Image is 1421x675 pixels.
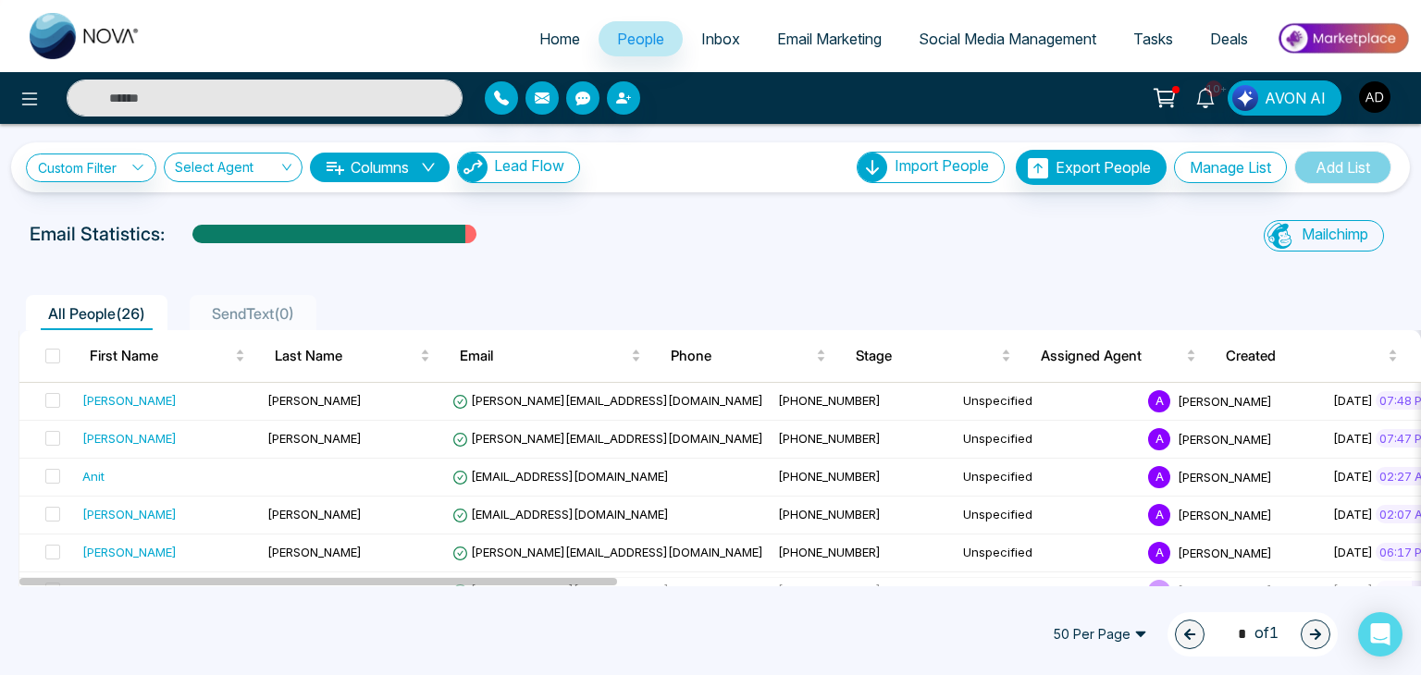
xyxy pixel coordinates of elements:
span: [PERSON_NAME] [267,431,362,446]
span: Deals [1210,30,1248,48]
span: [PHONE_NUMBER] [778,431,881,446]
th: Stage [841,330,1026,382]
span: A [1148,504,1170,526]
div: [PERSON_NAME] [82,429,177,448]
th: Email [445,330,656,382]
td: Unspecified [956,497,1141,534]
span: [PERSON_NAME] [1178,469,1272,484]
td: Unspecified [956,421,1141,459]
th: Phone [656,330,841,382]
th: Last Name [260,330,445,382]
span: [PHONE_NUMBER] [778,545,881,559]
span: [PHONE_NUMBER] [778,507,881,522]
span: [PERSON_NAME] [267,393,362,408]
span: A [1148,542,1170,564]
a: Email Marketing [759,21,900,56]
a: Deals [1192,21,1267,56]
span: Import People [895,156,989,175]
img: Market-place.gif [1276,18,1410,59]
td: Unspecified [956,572,1141,610]
img: Nova CRM Logo [30,13,141,59]
span: SendText ( 0 ) [204,304,302,323]
span: [DATE] [1333,469,1373,484]
span: [PERSON_NAME] [267,545,362,559]
span: [PERSON_NAME] [1178,393,1272,408]
span: A [1148,428,1170,450]
div: [PERSON_NAME] [82,543,177,561]
span: First Name [90,345,231,367]
span: [PHONE_NUMBER] [778,469,881,484]
button: Export People [1016,150,1167,185]
a: Social Media Management [900,21,1115,56]
span: [PERSON_NAME] [1178,431,1272,446]
button: Columnsdown [310,153,450,182]
a: People [599,21,683,56]
span: 50 Per Page [1040,620,1160,649]
span: Home [539,30,580,48]
a: Inbox [683,21,759,56]
div: [PERSON_NAME] [82,505,177,523]
span: Lead Flow [494,156,564,175]
span: down [421,160,436,175]
span: Email [460,345,627,367]
a: Home [521,21,599,56]
button: AVON AI [1228,80,1341,116]
th: Created [1211,330,1412,382]
span: [EMAIL_ADDRESS][DOMAIN_NAME] [452,469,669,484]
span: Export People [1056,158,1151,177]
img: Lead Flow [458,153,488,182]
a: Tasks [1115,21,1192,56]
span: [DATE] [1333,393,1373,408]
span: [PERSON_NAME] [1178,545,1272,559]
span: [DATE] [1333,545,1373,559]
img: User Avatar [1359,81,1390,113]
span: of 1 [1227,621,1279,646]
span: AVON AI [1265,87,1326,109]
span: 10+ [1205,80,1222,97]
span: Mailchimp [1302,225,1368,243]
span: [DATE] [1333,507,1373,522]
span: Inbox [701,30,740,48]
span: [PERSON_NAME] [1178,507,1272,522]
th: Assigned Agent [1026,330,1211,382]
img: Lead Flow [1232,85,1258,111]
td: Unspecified [956,459,1141,497]
td: Unspecified [956,383,1141,421]
p: Email Statistics: [30,220,165,248]
span: [PERSON_NAME][EMAIL_ADDRESS][DOMAIN_NAME] [452,393,763,408]
button: Manage List [1174,152,1287,183]
span: [PERSON_NAME][EMAIL_ADDRESS][DOMAIN_NAME] [452,431,763,446]
span: All People ( 26 ) [41,304,153,323]
span: [PERSON_NAME][EMAIL_ADDRESS][DOMAIN_NAME] [452,545,763,559]
span: Stage [856,345,997,367]
span: Assigned Agent [1041,345,1182,367]
span: People [617,30,664,48]
span: [PERSON_NAME] [267,507,362,522]
span: Email Marketing [777,30,882,48]
span: Phone [671,345,812,367]
span: [EMAIL_ADDRESS][DOMAIN_NAME] [452,507,669,522]
a: 10+ [1183,80,1228,113]
span: Tasks [1133,30,1173,48]
a: Lead FlowLead Flow [450,152,580,183]
th: First Name [75,330,260,382]
span: [PHONE_NUMBER] [778,393,881,408]
a: Custom Filter [26,153,156,182]
div: Open Intercom Messenger [1358,612,1402,657]
span: Social Media Management [919,30,1096,48]
td: Unspecified [956,534,1141,572]
button: Lead Flow [457,152,580,183]
span: A [1148,466,1170,488]
span: Created [1226,345,1383,367]
div: Anit [82,467,105,485]
span: A [1148,390,1170,412]
span: [DATE] [1333,431,1373,446]
span: Last Name [275,345,416,367]
div: [PERSON_NAME] [82,391,177,410]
